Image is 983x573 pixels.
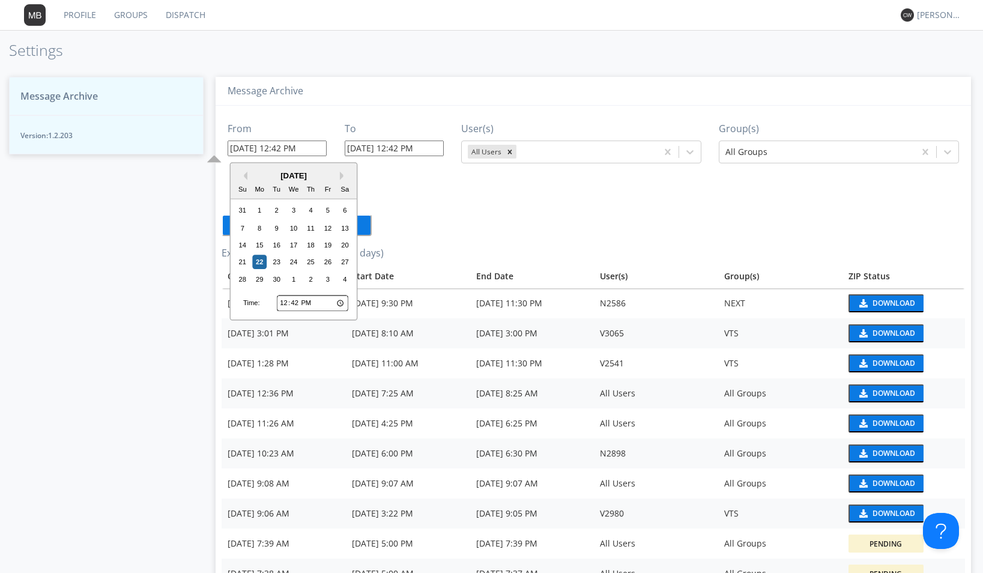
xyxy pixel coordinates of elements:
[321,183,335,197] div: Fr
[873,390,915,397] div: Download
[848,294,959,312] a: download media buttonDownload
[228,387,340,399] div: [DATE] 12:36 PM
[228,417,340,429] div: [DATE] 11:26 AM
[600,477,712,490] div: All Users
[724,387,836,399] div: All Groups
[228,86,959,97] h3: Message Archive
[270,204,284,218] div: Choose Tuesday, September 2nd, 2025
[235,272,250,286] div: Choose Sunday, September 28th, 2025
[848,414,924,432] button: Download
[476,417,588,429] div: [DATE] 6:25 PM
[228,477,340,490] div: [DATE] 9:08 AM
[724,538,836,550] div: All Groups
[20,89,98,103] span: Message Archive
[600,387,712,399] div: All Users
[270,183,284,197] div: Tu
[338,221,352,235] div: Choose Saturday, September 13th, 2025
[873,360,915,367] div: Download
[470,264,594,288] th: Toggle SortBy
[594,264,718,288] th: User(s)
[252,238,267,252] div: Choose Monday, September 15th, 2025
[24,4,46,26] img: 373638.png
[338,238,352,252] div: Choose Saturday, September 20th, 2025
[338,204,352,218] div: Choose Saturday, September 6th, 2025
[600,538,712,550] div: All Users
[228,297,340,309] div: [DATE] 12:06 AM
[476,447,588,459] div: [DATE] 6:30 PM
[252,272,267,286] div: Choose Monday, September 29th, 2025
[848,354,924,372] button: Download
[352,357,464,369] div: [DATE] 11:00 AM
[857,449,868,458] img: download media button
[468,145,503,159] div: All Users
[600,508,712,520] div: V2980
[321,238,335,252] div: Choose Friday, September 19th, 2025
[345,124,444,135] h3: To
[848,414,959,432] a: download media buttonDownload
[848,505,959,523] a: download media buttonDownload
[270,238,284,252] div: Choose Tuesday, September 16th, 2025
[901,8,914,22] img: 373638.png
[239,172,247,180] button: Previous Month
[873,480,915,487] div: Download
[718,264,842,288] th: Group(s)
[476,508,588,520] div: [DATE] 9:05 PM
[923,513,959,549] iframe: Toggle Customer Support
[857,479,868,488] img: download media button
[235,204,250,218] div: Choose Sunday, August 31st, 2025
[352,508,464,520] div: [DATE] 3:22 PM
[228,357,340,369] div: [DATE] 1:28 PM
[286,272,301,286] div: Choose Wednesday, October 1st, 2025
[252,255,267,270] div: Choose Monday, September 22nd, 2025
[228,447,340,459] div: [DATE] 10:23 AM
[600,297,712,309] div: N2586
[917,9,962,21] div: [PERSON_NAME] *
[304,255,318,270] div: Choose Thursday, September 25th, 2025
[286,183,301,197] div: We
[243,299,260,308] div: Time:
[321,204,335,218] div: Choose Friday, September 5th, 2025
[719,124,959,135] h3: Group(s)
[870,539,902,549] div: Pending
[476,357,588,369] div: [DATE] 11:30 PM
[286,255,301,270] div: Choose Wednesday, September 24th, 2025
[304,204,318,218] div: Choose Thursday, September 4th, 2025
[338,272,352,286] div: Choose Saturday, October 4th, 2025
[235,221,250,235] div: Choose Sunday, September 7th, 2025
[873,510,915,517] div: Download
[228,508,340,520] div: [DATE] 9:06 AM
[848,384,959,402] a: download media buttonDownload
[321,221,335,235] div: Choose Friday, September 12th, 2025
[252,221,267,235] div: Choose Monday, September 8th, 2025
[476,297,588,309] div: [DATE] 11:30 PM
[848,474,959,493] a: download media buttonDownload
[235,255,250,270] div: Choose Sunday, September 21st, 2025
[503,145,516,159] div: Remove All Users
[321,255,335,270] div: Choose Friday, September 26th, 2025
[724,447,836,459] div: All Groups
[338,183,352,197] div: Sa
[724,417,836,429] div: All Groups
[857,389,868,398] img: download media button
[286,204,301,218] div: Choose Wednesday, September 3rd, 2025
[848,474,924,493] button: Download
[231,170,357,181] div: [DATE]
[724,297,836,309] div: NEXT
[222,264,346,288] th: Toggle SortBy
[352,387,464,399] div: [DATE] 7:25 AM
[235,183,250,197] div: Su
[857,359,868,368] img: download media button
[235,238,250,252] div: Choose Sunday, September 14th, 2025
[9,115,204,154] button: Version:1.2.203
[20,130,192,141] span: Version: 1.2.203
[234,202,354,288] div: month 2025-09
[277,296,348,311] input: Time
[476,387,588,399] div: [DATE] 8:25 AM
[352,447,464,459] div: [DATE] 6:00 PM
[476,327,588,339] div: [DATE] 3:00 PM
[304,238,318,252] div: Choose Thursday, September 18th, 2025
[600,357,712,369] div: V2541
[252,183,267,197] div: Mo
[270,221,284,235] div: Choose Tuesday, September 9th, 2025
[270,255,284,270] div: Choose Tuesday, September 23rd, 2025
